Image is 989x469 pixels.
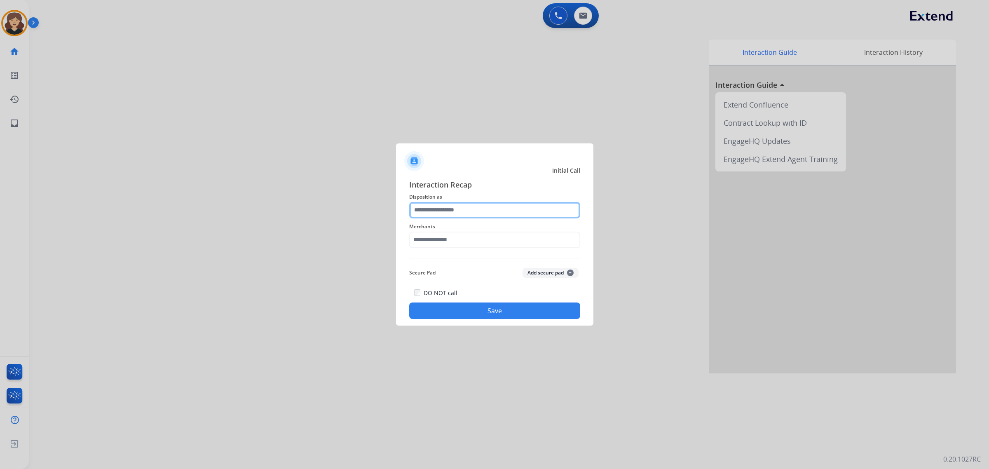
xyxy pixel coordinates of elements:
[552,166,580,175] span: Initial Call
[409,222,580,232] span: Merchants
[404,151,424,171] img: contactIcon
[409,303,580,319] button: Save
[943,454,981,464] p: 0.20.1027RC
[523,268,579,278] button: Add secure pad+
[409,192,580,202] span: Disposition as
[424,289,457,297] label: DO NOT call
[409,268,436,278] span: Secure Pad
[409,179,580,192] span: Interaction Recap
[567,270,574,276] span: +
